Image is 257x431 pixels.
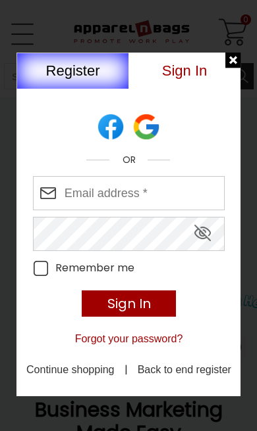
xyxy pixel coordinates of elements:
[131,112,161,142] img: Sign In with Facebook
[75,333,183,345] button: Forgot your password
[96,112,127,142] div: Sign in with Facebook
[194,225,211,241] span: Show or Hide Password
[138,364,231,376] button: Back to Register
[16,155,241,164] p: OR
[125,363,128,380] span: |
[5,5,76,57] div: CloseChat attention grabber
[96,112,126,142] img: Sign In with Facebook
[16,53,128,89] button: Register
[5,5,87,57] img: Chat attention grabber
[82,290,176,317] input: Sign In
[33,217,225,251] input: Enter your password
[16,261,152,276] label: Remember Me
[131,112,163,142] div: Sign in with Google
[33,176,225,210] input: Enter your email address
[26,364,114,376] button: Continue Shopping
[128,53,241,89] button: Sign In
